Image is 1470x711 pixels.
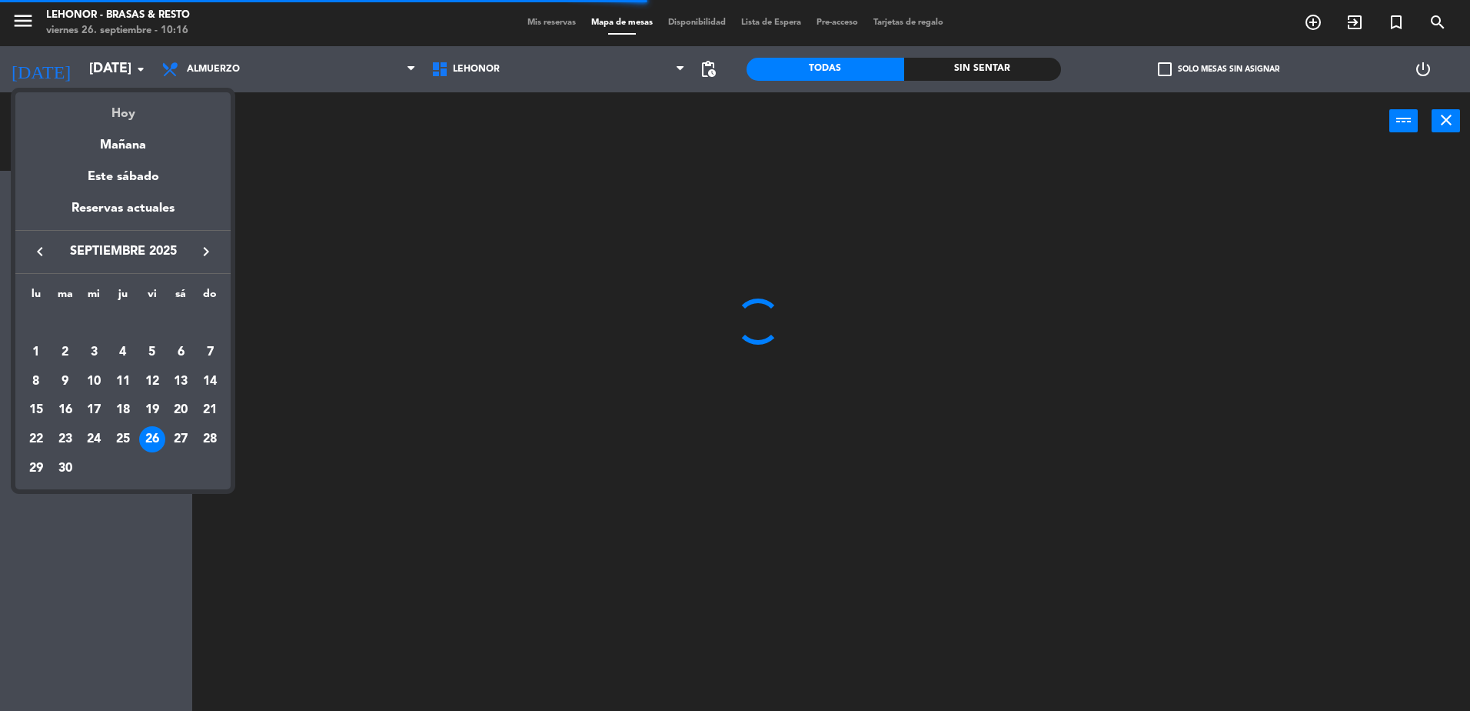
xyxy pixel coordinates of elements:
[22,338,51,367] td: 1 de septiembre de 2025
[52,369,78,395] div: 9
[110,339,136,366] div: 4
[51,338,80,367] td: 2 de septiembre de 2025
[79,285,108,309] th: miércoles
[195,425,224,454] td: 28 de septiembre de 2025
[81,397,107,423] div: 17
[15,155,231,199] div: Este sábado
[192,242,220,262] button: keyboard_arrow_right
[15,124,231,155] div: Mañana
[22,396,51,425] td: 15 de septiembre de 2025
[79,338,108,367] td: 3 de septiembre de 2025
[138,367,167,396] td: 12 de septiembre de 2025
[81,426,107,452] div: 24
[108,396,138,425] td: 18 de septiembre de 2025
[26,242,54,262] button: keyboard_arrow_left
[195,367,224,396] td: 14 de septiembre de 2025
[51,425,80,454] td: 23 de septiembre de 2025
[197,426,223,452] div: 28
[23,426,49,452] div: 22
[52,339,78,366] div: 2
[15,92,231,124] div: Hoy
[52,456,78,482] div: 30
[139,339,165,366] div: 5
[108,338,138,367] td: 4 de septiembre de 2025
[79,425,108,454] td: 24 de septiembre de 2025
[52,426,78,452] div: 23
[51,396,80,425] td: 16 de septiembre de 2025
[168,339,194,366] div: 6
[23,339,49,366] div: 1
[197,242,215,261] i: keyboard_arrow_right
[23,456,49,482] div: 29
[138,338,167,367] td: 5 de septiembre de 2025
[79,367,108,396] td: 10 de septiembre de 2025
[195,285,224,309] th: domingo
[31,242,49,261] i: keyboard_arrow_left
[167,396,196,425] td: 20 de septiembre de 2025
[108,425,138,454] td: 25 de septiembre de 2025
[23,369,49,395] div: 8
[167,425,196,454] td: 27 de septiembre de 2025
[81,369,107,395] div: 10
[51,285,80,309] th: martes
[22,309,224,338] td: SEP.
[138,285,167,309] th: viernes
[108,285,138,309] th: jueves
[23,397,49,423] div: 15
[79,396,108,425] td: 17 de septiembre de 2025
[22,454,51,483] td: 29 de septiembre de 2025
[195,338,224,367] td: 7 de septiembre de 2025
[22,367,51,396] td: 8 de septiembre de 2025
[51,454,80,483] td: 30 de septiembre de 2025
[22,285,51,309] th: lunes
[139,369,165,395] div: 12
[168,397,194,423] div: 20
[51,367,80,396] td: 9 de septiembre de 2025
[168,426,194,452] div: 27
[197,397,223,423] div: 21
[108,367,138,396] td: 11 de septiembre de 2025
[139,397,165,423] div: 19
[167,367,196,396] td: 13 de septiembre de 2025
[22,425,51,454] td: 22 de septiembre de 2025
[110,397,136,423] div: 18
[195,396,224,425] td: 21 de septiembre de 2025
[138,425,167,454] td: 26 de septiembre de 2025
[197,339,223,366] div: 7
[81,339,107,366] div: 3
[52,397,78,423] div: 16
[168,369,194,395] div: 13
[167,338,196,367] td: 6 de septiembre de 2025
[15,199,231,230] div: Reservas actuales
[110,426,136,452] div: 25
[167,285,196,309] th: sábado
[197,369,223,395] div: 14
[54,242,192,262] span: septiembre 2025
[138,396,167,425] td: 19 de septiembre de 2025
[139,426,165,452] div: 26
[110,369,136,395] div: 11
